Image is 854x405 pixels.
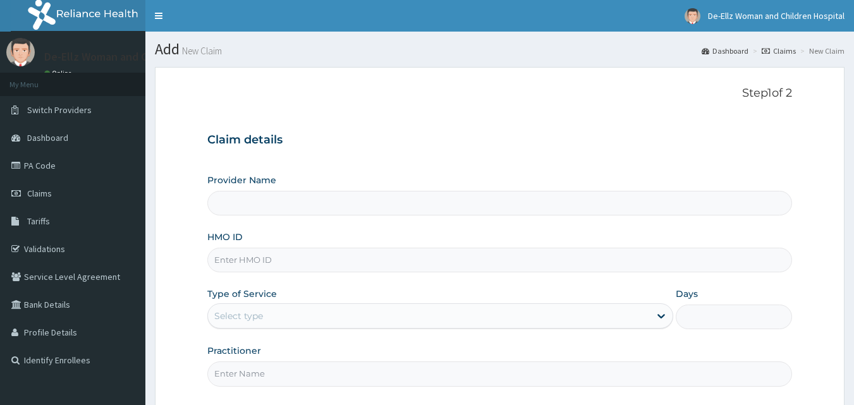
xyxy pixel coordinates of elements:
[207,361,793,386] input: Enter Name
[708,10,845,21] span: De-Ellz Woman and Children Hospital
[44,69,75,78] a: Online
[207,344,261,357] label: Practitioner
[207,248,793,272] input: Enter HMO ID
[207,231,243,243] label: HMO ID
[207,133,793,147] h3: Claim details
[27,188,52,199] span: Claims
[27,215,50,227] span: Tariffs
[676,287,698,300] label: Days
[6,38,35,66] img: User Image
[207,87,793,100] p: Step 1 of 2
[155,41,845,57] h1: Add
[207,287,277,300] label: Type of Service
[44,51,226,63] p: De-Ellz Woman and Children Hospital
[797,45,845,56] li: New Claim
[685,8,700,24] img: User Image
[214,310,263,322] div: Select type
[27,104,92,116] span: Switch Providers
[180,46,222,56] small: New Claim
[702,45,748,56] a: Dashboard
[207,174,276,186] label: Provider Name
[27,132,68,143] span: Dashboard
[762,45,796,56] a: Claims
